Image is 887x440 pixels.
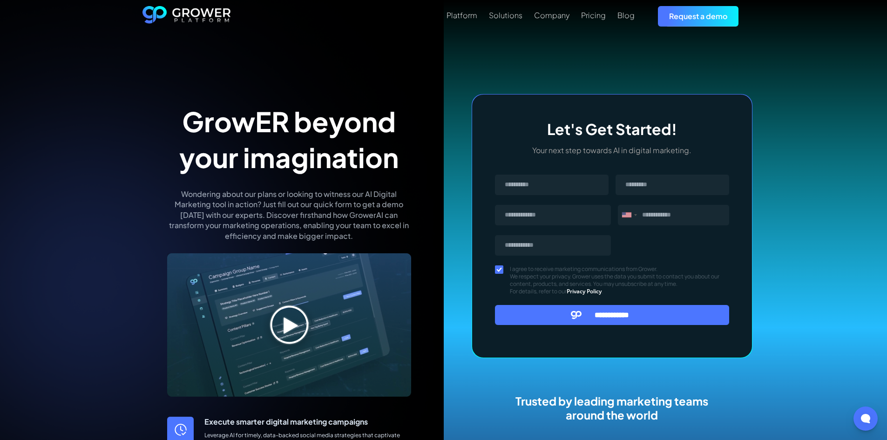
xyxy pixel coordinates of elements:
[204,417,411,427] p: Execute smarter digital marketing campaigns
[447,11,477,20] div: Platform
[618,205,640,225] div: United States: +1
[489,11,522,20] div: Solutions
[495,145,729,156] p: Your next step towards AI in digital marketing.
[167,103,411,175] h1: GrowER beyond your imagination
[567,287,602,295] a: Privacy Policy
[534,10,569,21] a: Company
[510,265,729,295] span: I agree to receive marketing communications from Grower. We respect your privacy. Grower uses the...
[167,189,411,241] p: Wondering about our plans or looking to witness our AI Digital Marketing tool in action? Just fil...
[495,175,729,325] form: Message
[167,253,411,397] img: digital marketing tools
[581,11,606,20] div: Pricing
[581,10,606,21] a: Pricing
[504,394,720,422] h2: Trusted by leading marketing teams around the world
[658,6,738,26] a: Request a demo
[617,11,635,20] div: Blog
[534,11,569,20] div: Company
[142,6,231,27] a: home
[495,120,729,138] h3: Let's Get Started!
[617,10,635,21] a: Blog
[447,10,477,21] a: Platform
[489,10,522,21] a: Solutions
